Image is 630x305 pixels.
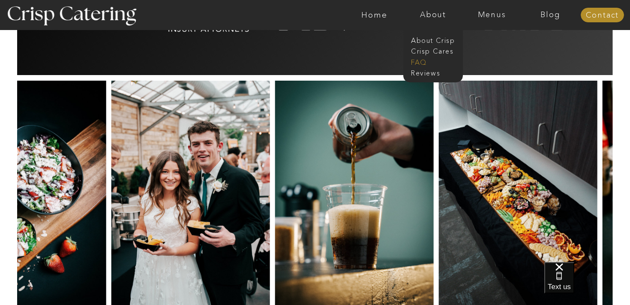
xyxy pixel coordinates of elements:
[462,11,521,19] a: Menus
[411,36,460,44] a: About Crisp
[521,11,580,19] a: Blog
[581,11,624,20] a: Contact
[411,68,454,76] a: Reviews
[404,11,462,19] a: About
[411,46,460,54] a: Crisp Cares
[411,57,454,66] a: faq
[345,11,404,19] a: Home
[544,262,630,305] iframe: podium webchat widget bubble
